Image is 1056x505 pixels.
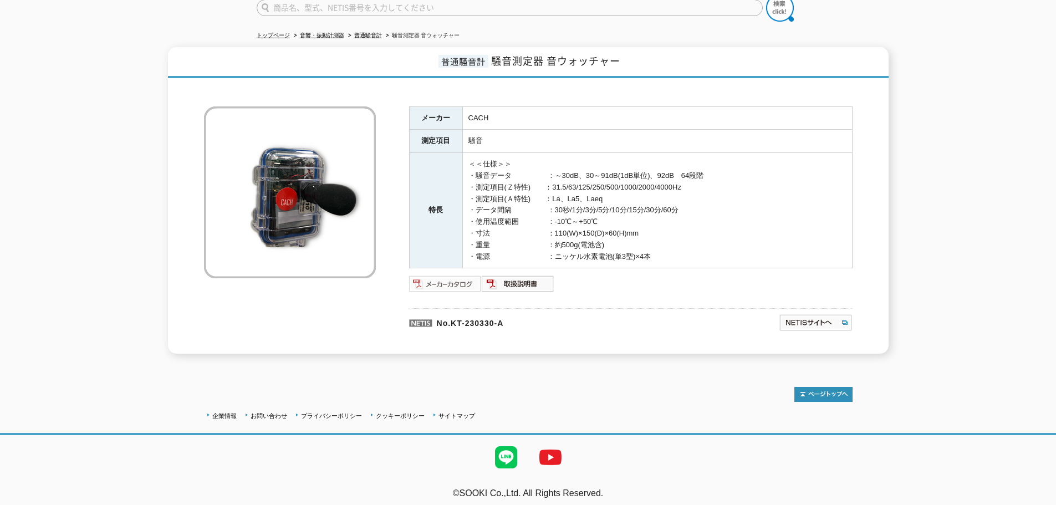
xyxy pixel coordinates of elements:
[409,283,482,291] a: メーカーカタログ
[438,412,475,419] a: サイトマップ
[301,412,362,419] a: プライバシーポリシー
[300,32,344,38] a: 音響・振動計測器
[251,412,287,419] a: お問い合わせ
[482,275,554,293] img: 取扱説明書
[462,130,852,153] td: 騒音
[491,53,620,68] span: 騒音測定器 音ウォッチャー
[376,412,425,419] a: クッキーポリシー
[779,314,853,331] img: NETISサイトへ
[409,308,672,335] p: No.KT-230330-A
[409,275,482,293] img: メーカーカタログ
[484,435,528,480] img: LINE
[528,435,573,480] img: YouTube
[462,106,852,130] td: CACH
[384,30,460,42] li: 騒音測定器 音ウォッチャー
[409,106,462,130] th: メーカー
[438,55,488,68] span: 普通騒音計
[354,32,382,38] a: 普通騒音計
[257,32,290,38] a: トップページ
[204,106,376,278] img: 騒音測定器 音ウォッチャー
[482,283,554,291] a: 取扱説明書
[794,387,853,402] img: トップページへ
[409,153,462,268] th: 特長
[409,130,462,153] th: 測定項目
[462,153,852,268] td: ＜＜仕様＞＞ ・騒音データ ：～30dB、30～91dB(1dB単位)、92dB 64段階 ・測定項目(Ｚ特性) ：31.5/63/125/250/500/1000/2000/4000Hz ・測...
[212,412,237,419] a: 企業情報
